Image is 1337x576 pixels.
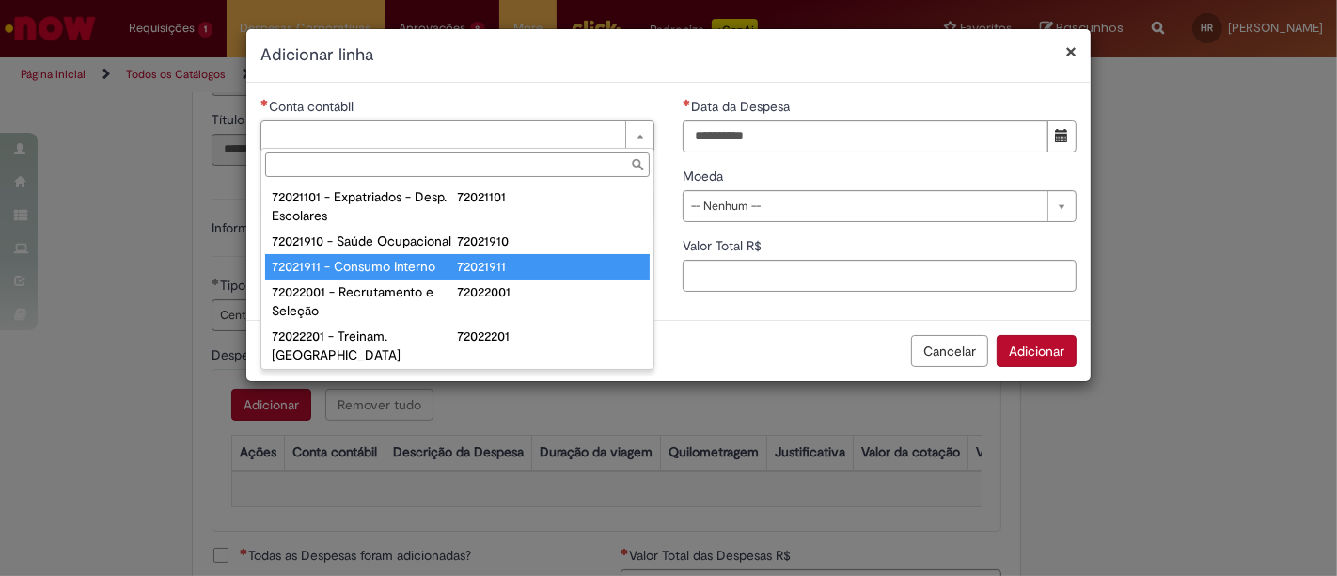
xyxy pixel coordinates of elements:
[272,232,458,250] div: 72021910 - Saúde Ocupacional
[272,187,458,225] div: 72021101 - Expatriados - Desp. Escolares
[272,257,458,276] div: 72021911 - Consumo Interno
[457,327,643,345] div: 72022201
[272,327,458,364] div: 72022201 - Treinam. [GEOGRAPHIC_DATA]
[457,257,643,276] div: 72021911
[457,232,643,250] div: 72021910
[272,282,458,320] div: 72022001 - Recrutamento e Seleção
[457,187,643,206] div: 72021101
[261,181,653,369] ul: Conta contábil
[457,282,643,301] div: 72022001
